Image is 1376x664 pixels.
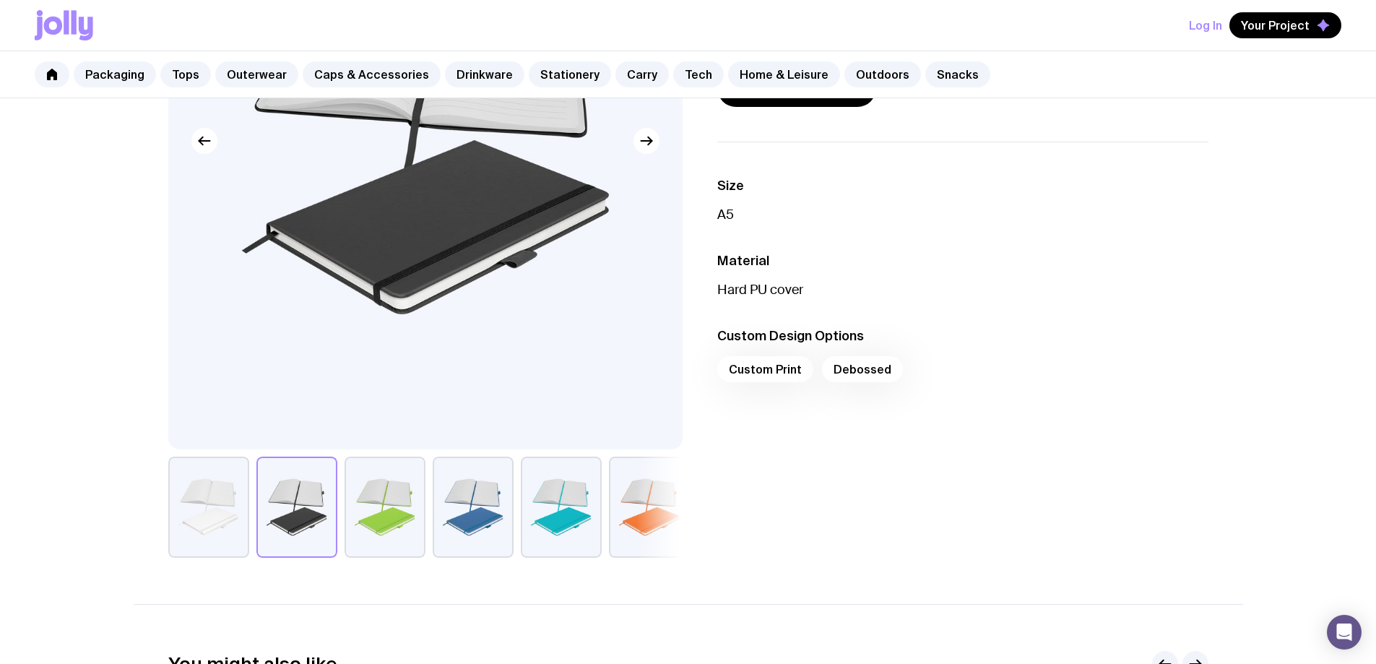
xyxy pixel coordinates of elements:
a: Tops [160,61,211,87]
h3: Custom Design Options [717,327,1208,345]
h3: Material [717,252,1208,270]
a: Packaging [74,61,156,87]
p: A5 [717,206,1208,223]
a: Tech [673,61,724,87]
a: Stationery [529,61,611,87]
button: Log In [1189,12,1222,38]
p: Hard PU cover [717,281,1208,298]
a: Outerwear [215,61,298,87]
h3: Size [717,177,1208,194]
span: Your Project [1241,18,1310,33]
div: Open Intercom Messenger [1327,615,1362,650]
a: Outdoors [844,61,921,87]
a: Home & Leisure [728,61,840,87]
a: Drinkware [445,61,524,87]
a: Caps & Accessories [303,61,441,87]
a: Snacks [925,61,990,87]
a: Carry [615,61,669,87]
button: Your Project [1229,12,1341,38]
